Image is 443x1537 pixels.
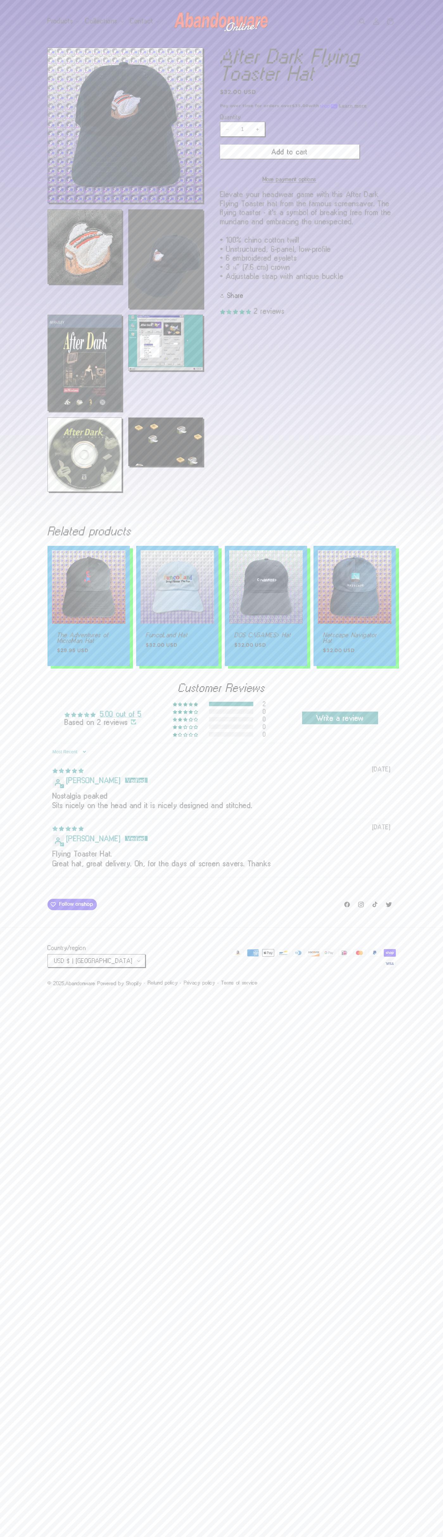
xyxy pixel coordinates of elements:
[53,766,84,774] span: 5 star review
[220,145,359,159] button: Add to cart
[355,15,369,28] summary: Search
[173,701,199,707] div: 100% (2) reviews with 5 star rating
[54,958,133,964] span: USD $ | [GEOGRAPHIC_DATA]
[53,682,391,693] h2: Customer Reviews
[85,18,118,24] span: Collections
[220,307,254,315] span: 5.00 stars
[65,710,142,718] div: Average rating is 5.00 stars
[126,15,162,28] summary: Contact
[174,9,269,34] img: Abandonware
[44,15,82,28] summary: Products
[234,632,298,638] a: DOS C:\GAMES> Hat
[47,954,145,967] button: USD $ | [GEOGRAPHIC_DATA]
[53,802,391,809] p: Sits nicely on the head and it is nicely designed and stitched.
[53,824,84,832] span: 5 star review
[66,776,121,784] span: [PERSON_NAME]
[47,18,73,24] span: Products
[220,114,359,120] label: Quantity
[302,712,378,724] a: Write a review
[220,88,256,96] span: $32.00 USD
[146,632,209,638] a: FuncoLand Hat
[47,980,96,986] small: © 2025,
[220,190,396,281] p: Elevate your headwear game with this After Dark Flying Toaster hat from the famous screensaver. T...
[148,980,178,986] a: Refund policy
[53,860,391,867] p: Great hat, great delivery. Oh, for the days of screen savers. Thanks
[221,980,257,986] a: Terms of service
[47,48,204,492] media-gallery: Gallery Viewer
[220,289,244,303] summary: Share
[372,824,391,830] span: [DATE]
[172,6,271,36] a: Abandonware
[220,176,359,182] a: More payment options
[131,719,136,725] img: Verified Checkmark
[82,15,126,28] summary: Collections
[53,746,88,758] select: Sort dropdown
[66,834,121,843] span: [PERSON_NAME]
[184,980,215,986] a: Privacy policy
[263,702,270,706] div: 2
[254,307,285,315] span: 2 reviews
[53,850,391,857] b: Flying Toaster Hat.
[98,980,142,986] a: Powered by Shopify
[53,792,391,799] b: Nostalgia peaked
[65,719,142,725] div: Based on 2 reviews
[130,18,153,24] span: Contact
[47,526,396,536] h2: Related products
[372,766,391,772] span: [DATE]
[47,945,145,951] h2: Country/region
[323,632,386,643] a: Netscape Navigator Hat
[57,632,120,643] a: The Adventures of MicroMan Hat
[100,710,142,718] a: 5.00 out of 5
[220,48,396,82] h1: After Dark Flying Toaster Hat
[66,980,95,986] a: Abandonware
